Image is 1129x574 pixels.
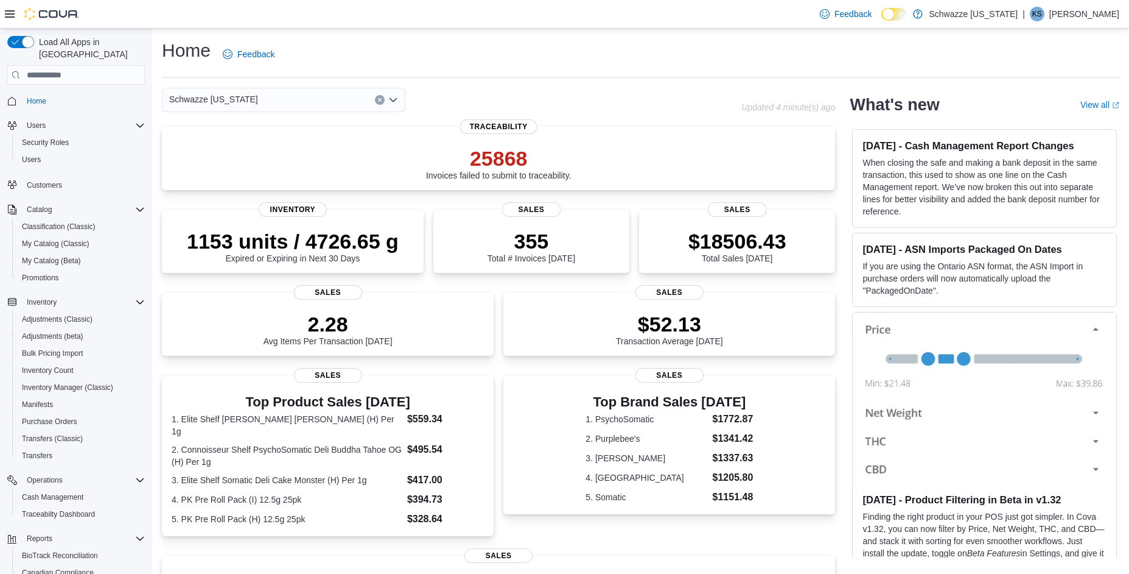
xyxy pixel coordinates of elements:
[585,472,707,484] dt: 4. [GEOGRAPHIC_DATA]
[218,42,279,66] a: Feedback
[22,366,74,375] span: Inventory Count
[713,490,753,505] dd: $1151.48
[407,473,484,487] dd: $417.00
[17,397,58,412] a: Manifests
[1030,7,1044,21] div: Kyle Silfer
[22,118,51,133] button: Users
[460,119,537,134] span: Traceability
[22,138,69,147] span: Security Roles
[34,36,145,60] span: Load All Apps in [GEOGRAPHIC_DATA]
[22,473,145,487] span: Operations
[17,380,145,395] span: Inventory Manager (Classic)
[17,363,79,378] a: Inventory Count
[22,202,145,217] span: Catalog
[407,492,484,507] dd: $394.73
[187,229,399,253] p: 1153 units / 4726.65 g
[17,329,145,344] span: Adjustments (beta)
[2,92,150,110] button: Home
[294,285,362,300] span: Sales
[22,531,145,546] span: Reports
[862,140,1106,152] h3: [DATE] - Cash Management Report Changes
[12,447,150,464] button: Transfers
[17,414,82,429] a: Purchase Orders
[22,451,52,461] span: Transfers
[17,380,118,395] a: Inventory Manager (Classic)
[635,368,704,383] span: Sales
[17,219,100,234] a: Classification (Classic)
[426,146,571,180] div: Invoices failed to submit to traceability.
[17,253,86,268] a: My Catalog (Beta)
[17,448,145,463] span: Transfers
[17,363,145,378] span: Inventory Count
[12,328,150,345] button: Adjustments (beta)
[502,202,561,217] span: Sales
[850,95,939,115] h2: What's new
[1022,7,1025,21] p: |
[27,297,57,307] span: Inventory
[12,430,150,447] button: Transfers (Classic)
[22,256,81,266] span: My Catalog (Beta)
[17,507,100,522] a: Traceabilty Dashboard
[862,494,1106,506] h3: [DATE] - Product Filtering in Beta in v1.32
[12,134,150,151] button: Security Roles
[616,312,723,336] p: $52.13
[688,229,786,253] p: $18506.43
[17,490,145,505] span: Cash Management
[881,8,907,21] input: Dark Mode
[22,222,96,232] span: Classification (Classic)
[22,94,51,108] a: Home
[22,531,57,546] button: Reports
[407,442,484,457] dd: $495.54
[172,444,402,468] dt: 2. Connoisseur Shelf PsychoSomatic Deli Buddha Tahoe OG (H) Per 1g
[12,151,150,168] button: Users
[17,219,145,234] span: Classification (Classic)
[22,509,95,519] span: Traceabilty Dashboard
[2,117,150,134] button: Users
[713,431,753,446] dd: $1341.42
[172,513,402,525] dt: 5. PK Pre Roll Pack (H) 12.5g 25pk
[635,285,704,300] span: Sales
[17,397,145,412] span: Manifests
[713,470,753,485] dd: $1205.80
[27,96,46,106] span: Home
[1049,7,1119,21] p: [PERSON_NAME]
[22,177,145,192] span: Customers
[862,157,1106,218] p: When closing the safe and making a bank deposit in the same transaction, this used to show as one...
[22,314,93,324] span: Adjustments (Classic)
[2,530,150,547] button: Reports
[22,551,98,561] span: BioTrack Reconciliation
[12,311,150,328] button: Adjustments (Classic)
[585,452,707,464] dt: 3. [PERSON_NAME]
[22,473,68,487] button: Operations
[12,362,150,379] button: Inventory Count
[2,201,150,218] button: Catalog
[815,2,876,26] a: Feedback
[929,7,1018,21] p: Schwazze [US_STATE]
[713,412,753,427] dd: $1772.87
[172,395,484,409] h3: Top Product Sales [DATE]
[834,8,872,20] span: Feedback
[375,95,385,105] button: Clear input
[1032,7,1042,21] span: KS
[17,312,145,327] span: Adjustments (Classic)
[17,135,145,150] span: Security Roles
[27,205,52,214] span: Catalog
[17,271,145,285] span: Promotions
[22,118,145,133] span: Users
[187,229,399,263] div: Expired or Expiring in Next 30 Days
[2,175,150,193] button: Customers
[616,312,723,346] div: Transaction Average [DATE]
[488,229,575,263] div: Total # Invoices [DATE]
[172,413,402,438] dt: 1. Elite Shelf [PERSON_NAME] [PERSON_NAME] (H) Per 1g
[12,252,150,269] button: My Catalog (Beta)
[862,260,1106,297] p: If you are using the Ontario ASN format, the ASN Import in purchase orders will now automatically...
[17,548,145,563] span: BioTrack Reconciliation
[17,329,88,344] a: Adjustments (beta)
[464,548,533,563] span: Sales
[294,368,362,383] span: Sales
[2,294,150,311] button: Inventory
[237,48,274,60] span: Feedback
[1080,100,1119,110] a: View allExternal link
[585,491,707,503] dt: 5. Somatic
